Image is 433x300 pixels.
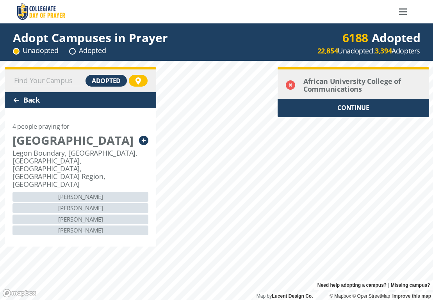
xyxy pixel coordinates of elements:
div: adopted [86,75,127,87]
div: [PERSON_NAME] [12,225,148,235]
div: Map by [253,292,316,300]
a: Missing campus? [391,280,430,290]
a: Improve this map [392,293,431,299]
a: Mapbox logo [2,289,37,298]
div: 6188 [342,33,368,43]
div: Unadopted [13,46,58,55]
div: CONTINUE [278,99,429,117]
a: Need help adopting a campus? [317,280,387,290]
div: Unadopted, Adopters [317,46,420,56]
div: [PERSON_NAME] [12,203,148,213]
div: Adopted [342,33,421,43]
div: [PERSON_NAME] [12,192,148,202]
div: Back [5,92,156,108]
strong: 22,854 [317,46,338,55]
div: 4 people praying for [12,122,69,131]
a: Lucent Design Co. [272,293,313,299]
input: Find Your Campus [13,75,84,86]
div: [GEOGRAPHIC_DATA] [12,135,135,145]
div: Adopted [69,46,106,55]
a: Mapbox [330,293,351,299]
a: OpenStreetMap [352,293,390,299]
div: | [314,280,433,290]
div: [PERSON_NAME] [12,215,148,224]
div: African University College of Communications [303,77,405,93]
div: Legon Boundary, [GEOGRAPHIC_DATA], [GEOGRAPHIC_DATA], [GEOGRAPHIC_DATA], [GEOGRAPHIC_DATA] Region... [12,149,148,188]
a: Menu [394,2,412,21]
strong: 3,394 [375,46,392,55]
div: Adopt Campuses in Prayer [13,33,168,43]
